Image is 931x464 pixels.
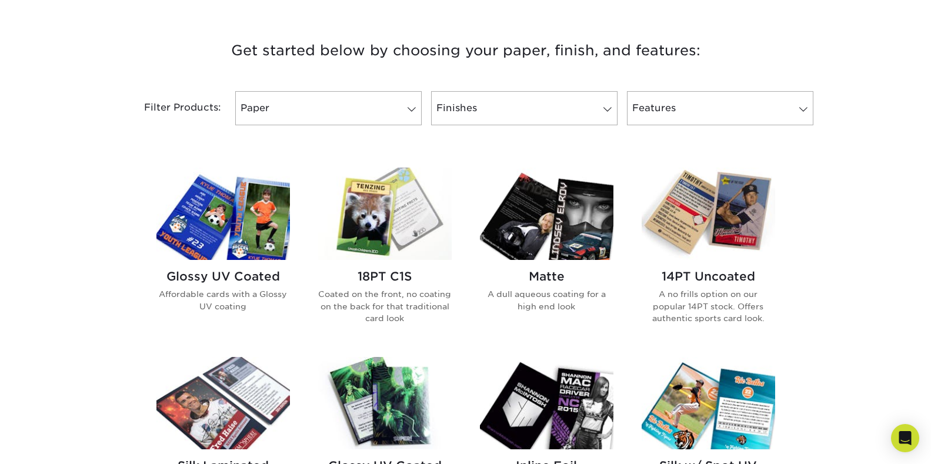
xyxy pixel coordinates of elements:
[627,91,813,125] a: Features
[480,168,613,343] a: Matte Trading Cards Matte A dull aqueous coating for a high end look
[156,288,290,312] p: Affordable cards with a Glossy UV coating
[480,269,613,283] h2: Matte
[318,357,452,449] img: Glossy UV Coated w/ Inline Foil Trading Cards
[318,168,452,260] img: 18PT C1S Trading Cards
[431,91,618,125] a: Finishes
[642,288,775,324] p: A no frills option on our popular 14PT stock. Offers authentic sports card look.
[113,91,231,125] div: Filter Products:
[156,168,290,343] a: Glossy UV Coated Trading Cards Glossy UV Coated Affordable cards with a Glossy UV coating
[642,357,775,449] img: Silk w/ Spot UV Trading Cards
[122,24,810,77] h3: Get started below by choosing your paper, finish, and features:
[235,91,422,125] a: Paper
[156,357,290,449] img: Silk Laminated Trading Cards
[318,288,452,324] p: Coated on the front, no coating on the back for that traditional card look
[642,168,775,343] a: 14PT Uncoated Trading Cards 14PT Uncoated A no frills option on our popular 14PT stock. Offers au...
[642,168,775,260] img: 14PT Uncoated Trading Cards
[480,168,613,260] img: Matte Trading Cards
[642,269,775,283] h2: 14PT Uncoated
[480,357,613,449] img: Inline Foil Trading Cards
[318,269,452,283] h2: 18PT C1S
[156,168,290,260] img: Glossy UV Coated Trading Cards
[891,424,919,452] div: Open Intercom Messenger
[318,168,452,343] a: 18PT C1S Trading Cards 18PT C1S Coated on the front, no coating on the back for that traditional ...
[480,288,613,312] p: A dull aqueous coating for a high end look
[156,269,290,283] h2: Glossy UV Coated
